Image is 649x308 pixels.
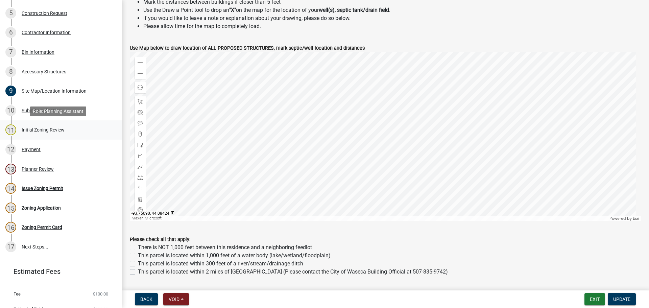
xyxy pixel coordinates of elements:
[135,293,158,305] button: Back
[229,7,236,13] strong: "X"
[22,127,65,132] div: Initial Zoning Review
[584,293,605,305] button: Exit
[22,30,71,35] div: Contractor Information
[22,50,54,54] div: Bin Information
[22,69,66,74] div: Accessory Structures
[22,186,63,191] div: Issue Zoning Permit
[5,66,16,77] div: 8
[22,206,61,210] div: Zoning Application
[5,183,16,194] div: 14
[140,297,152,302] span: Back
[22,89,87,93] div: Site Map/Location Information
[130,46,365,51] label: Use Map below to draw location of ALL PROPOSED STRUCTURES, mark septic/well location and distances
[5,164,16,174] div: 13
[143,14,641,22] li: If you would like to leave a note or explanation about your drawing, please do so below.
[5,86,16,96] div: 9
[143,22,641,30] li: Please allow time for the map to completely load.
[30,106,86,116] div: Role: Planning Assistant
[138,260,303,268] label: This parcel is located within 300 feet of a river/stream/drainage ditch
[143,6,641,14] li: Use the Draw a Point tool to drop an on the map for the location of your .
[5,27,16,38] div: 6
[169,297,179,302] span: Void
[5,222,16,233] div: 16
[5,203,16,213] div: 15
[5,265,111,278] a: Estimated Fees
[5,241,16,252] div: 17
[130,237,190,242] label: Please check all that apply:
[5,105,16,116] div: 10
[135,68,146,79] div: Zoom out
[14,292,21,296] span: Fee
[135,82,146,93] div: Find my location
[135,57,146,68] div: Zoom in
[5,47,16,57] div: 7
[138,243,312,252] label: There is NOT 1,000 feet between this residence and a neighboring feedlot
[93,292,108,296] span: $100.00
[22,225,62,230] div: Zoning Permit Card
[319,7,389,13] strong: well(s), septic tank/drain field
[5,8,16,19] div: 5
[608,216,641,221] div: Powered by
[22,11,67,16] div: Construction Request
[22,108,61,113] div: Submit Application
[613,297,630,302] span: Update
[138,252,331,260] label: This parcel is located within 1,000 feet of a water body (lake/wetland/floodplain)
[22,167,54,171] div: Planner Review
[5,144,16,155] div: 12
[22,147,41,152] div: Payment
[5,124,16,135] div: 11
[633,216,639,221] a: Esri
[130,216,608,221] div: Maxar, Microsoft
[138,268,448,276] label: This parcel is located within 2 miles of [GEOGRAPHIC_DATA] (Please contact the City of Waseca Bui...
[608,293,636,305] button: Update
[163,293,189,305] button: Void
